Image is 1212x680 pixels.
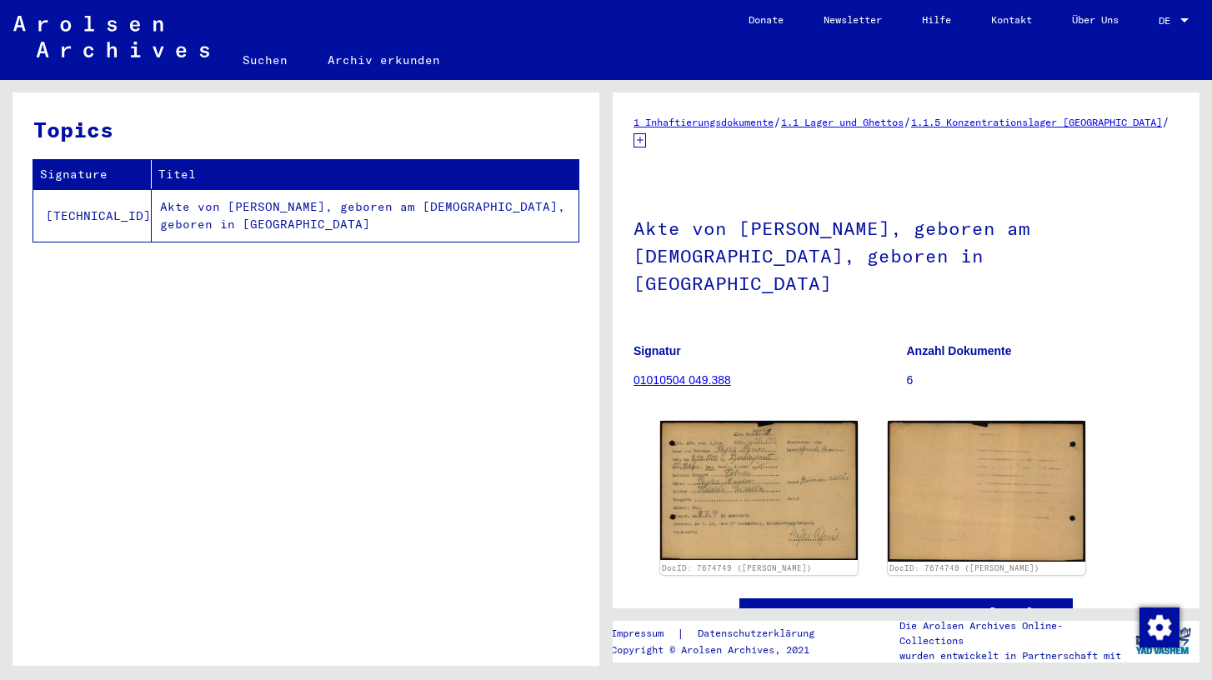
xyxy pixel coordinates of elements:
a: Suchen [223,40,308,80]
th: Signature [33,160,152,189]
a: 1.1 Lager und Ghettos [781,116,904,128]
p: wurden entwickelt in Partnerschaft mit [899,648,1126,663]
a: 01010504 049.388 [634,373,731,387]
td: Akte von [PERSON_NAME], geboren am [DEMOGRAPHIC_DATA], geboren in [GEOGRAPHIC_DATA] [152,189,578,242]
td: [TECHNICAL_ID] [33,189,152,242]
img: yv_logo.png [1132,620,1194,662]
h1: Akte von [PERSON_NAME], geboren am [DEMOGRAPHIC_DATA], geboren in [GEOGRAPHIC_DATA] [634,190,1179,318]
p: 6 [907,372,1179,389]
a: DocID: 7674749 ([PERSON_NAME]) [662,563,812,572]
a: Impressum [611,625,677,642]
img: Arolsen_neg.svg [13,16,209,57]
img: 002.jpg [888,421,1085,562]
a: Archiv erkunden [308,40,460,80]
h3: Topics [33,113,578,146]
p: Die Arolsen Archives Online-Collections [899,618,1126,648]
a: 1 Inhaftierungsdokumente [634,116,774,128]
b: Signatur [634,344,681,357]
th: Titel [152,160,578,189]
div: Zustimmung ändern [1139,607,1179,647]
p: Copyright © Arolsen Archives, 2021 [611,642,834,657]
img: Zustimmung ändern [1139,607,1179,647]
a: See comments created before [DATE] [779,604,1034,622]
b: Anzahl Dokumente [907,344,1012,357]
span: / [904,114,911,129]
span: / [774,114,781,129]
a: DocID: 7674749 ([PERSON_NAME]) [889,563,1039,572]
span: DE [1159,15,1177,27]
img: 001.jpg [660,421,858,560]
a: Datenschutzerklärung [684,625,834,642]
span: / [1162,114,1169,129]
a: 1.1.5 Konzentrationslager [GEOGRAPHIC_DATA] [911,116,1162,128]
div: | [611,625,834,642]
